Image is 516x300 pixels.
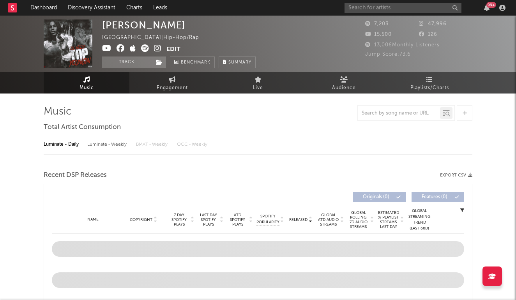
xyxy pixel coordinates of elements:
span: Global ATD Audio Streams [318,213,339,227]
div: [GEOGRAPHIC_DATA] | Hip-Hop/Rap [102,33,208,42]
input: Search for artists [345,3,461,13]
span: Features ( 0 ) [417,195,452,199]
span: Audience [332,83,356,93]
span: ATD Spotify Plays [227,213,248,227]
span: Benchmark [181,58,210,67]
span: 126 [419,32,437,37]
a: Playlists/Charts [387,72,472,94]
span: Last Day Spotify Plays [198,213,219,227]
button: Track [102,56,151,68]
span: 7,203 [365,21,389,26]
span: Recent DSP Releases [44,171,107,180]
a: Audience [301,72,387,94]
span: Originals ( 0 ) [358,195,394,199]
button: Edit [166,44,180,54]
span: Total Artist Consumption [44,123,121,132]
span: Spotify Popularity [256,214,279,225]
span: 47,996 [419,21,447,26]
span: Summary [228,60,251,65]
span: Playlists/Charts [410,83,449,93]
button: Export CSV [440,173,472,178]
a: Engagement [129,72,215,94]
button: Features(0) [412,192,464,202]
a: Live [215,72,301,94]
button: Originals(0) [353,192,406,202]
div: Name [67,217,118,222]
span: Jump Score: 73.6 [365,52,411,57]
span: 13,006 Monthly Listeners [365,42,440,48]
button: 99+ [484,5,489,11]
div: 99 + [486,2,496,8]
button: Summary [219,56,256,68]
span: Engagement [157,83,188,93]
span: 15,500 [365,32,392,37]
a: Benchmark [170,56,215,68]
div: Global Streaming Trend (Last 60D) [408,208,431,231]
span: Estimated % Playlist Streams Last Day [378,210,399,229]
div: Luminate - Daily [44,138,80,151]
span: 7 Day Spotify Plays [169,213,189,227]
div: [PERSON_NAME] [102,19,186,31]
span: Released [289,217,307,222]
span: Global Rolling 7D Audio Streams [348,210,369,229]
a: Music [44,72,129,94]
div: Luminate - Weekly [87,138,128,151]
span: Live [253,83,263,93]
span: Music [80,83,94,93]
span: Copyright [130,217,152,222]
input: Search by song name or URL [358,110,440,116]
